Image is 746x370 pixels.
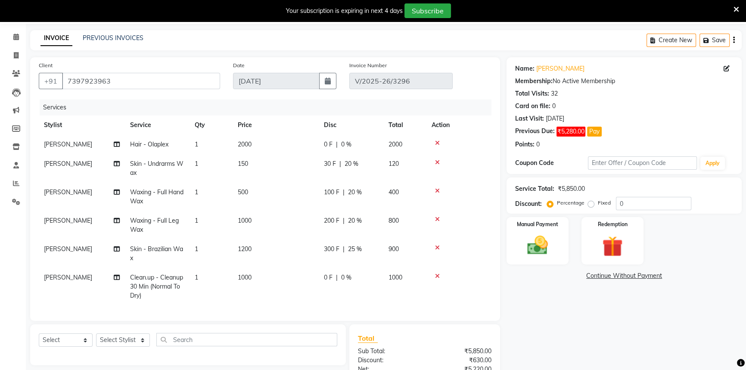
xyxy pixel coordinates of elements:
span: [PERSON_NAME] [44,217,92,224]
span: 0 % [341,273,351,282]
label: Client [39,62,53,69]
img: _cash.svg [521,233,554,257]
span: [PERSON_NAME] [44,160,92,168]
div: Last Visit: [515,114,544,123]
span: Waxing - Full Leg Wax [130,217,179,233]
span: 0 % [341,140,351,149]
th: Total [383,115,426,135]
button: +91 [39,73,63,89]
div: Name: [515,64,535,73]
span: | [343,188,345,197]
div: ₹630.00 [425,356,498,365]
button: Pay [587,127,602,137]
span: 800 [389,217,399,224]
img: _gift.svg [596,233,629,259]
label: Date [233,62,245,69]
th: Action [426,115,491,135]
div: ₹5,850.00 [425,347,498,356]
div: Points: [515,140,535,149]
span: 0 F [324,273,333,282]
th: Service [125,115,190,135]
span: 1 [195,245,198,253]
th: Price [233,115,319,135]
span: 1000 [389,274,402,281]
div: No Active Membership [515,77,733,86]
span: [PERSON_NAME] [44,188,92,196]
span: 1 [195,217,198,224]
div: Services [40,99,498,115]
button: Subscribe [404,3,451,18]
div: 32 [551,89,558,98]
div: [DATE] [546,114,564,123]
input: Search by Name/Mobile/Email/Code [62,73,220,89]
span: 1 [195,160,198,168]
label: Redemption [598,221,628,228]
span: Total [358,334,378,343]
span: 400 [389,188,399,196]
button: Save [699,34,730,47]
label: Fixed [598,199,611,207]
input: Enter Offer / Coupon Code [588,156,697,170]
span: | [336,273,338,282]
span: 150 [238,160,248,168]
span: | [336,140,338,149]
span: 1 [195,140,198,148]
a: [PERSON_NAME] [536,64,584,73]
div: 0 [552,102,556,111]
span: [PERSON_NAME] [44,140,92,148]
span: 1200 [238,245,252,253]
div: Sub Total: [351,347,425,356]
span: Clean.up - Cleanup 30 Min (Normal To Dry) [130,274,183,299]
a: Continue Without Payment [508,271,740,280]
span: ₹5,280.00 [556,127,585,137]
div: Discount: [515,199,542,208]
span: 120 [389,160,399,168]
span: Skin - Brazilian Wax [130,245,183,262]
span: 900 [389,245,399,253]
span: 25 % [348,245,362,254]
span: 100 F [324,188,339,197]
span: [PERSON_NAME] [44,245,92,253]
span: | [343,245,345,254]
span: Skin - Undrarms Wax [130,160,183,177]
span: Hair - Olaplex [130,140,168,148]
div: 0 [536,140,540,149]
span: 2000 [238,140,252,148]
div: Previous Due: [515,127,555,137]
span: 1 [195,274,198,281]
span: 300 F [324,245,339,254]
span: 1000 [238,274,252,281]
span: 2000 [389,140,402,148]
label: Manual Payment [517,221,558,228]
button: Create New [647,34,696,47]
span: 30 F [324,159,336,168]
th: Qty [190,115,233,135]
span: 20 % [348,188,362,197]
a: PREVIOUS INVOICES [83,34,143,42]
a: INVOICE [40,31,72,46]
span: 500 [238,188,248,196]
span: 20 % [348,216,362,225]
span: 0 F [324,140,333,149]
span: | [343,216,345,225]
input: Search [156,333,337,346]
div: Your subscription is expiring in next 4 days [286,6,403,16]
span: [PERSON_NAME] [44,274,92,281]
span: 20 % [345,159,358,168]
button: Apply [700,157,725,170]
span: 200 F [324,216,339,225]
span: 1000 [238,217,252,224]
th: Disc [319,115,383,135]
th: Stylist [39,115,125,135]
div: Total Visits: [515,89,549,98]
label: Percentage [557,199,584,207]
div: Discount: [351,356,425,365]
span: | [339,159,341,168]
span: 1 [195,188,198,196]
span: Waxing - Full Hand Wax [130,188,183,205]
div: Card on file: [515,102,550,111]
div: Coupon Code [515,159,588,168]
div: Service Total: [515,184,554,193]
div: ₹5,850.00 [558,184,585,193]
label: Invoice Number [349,62,387,69]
